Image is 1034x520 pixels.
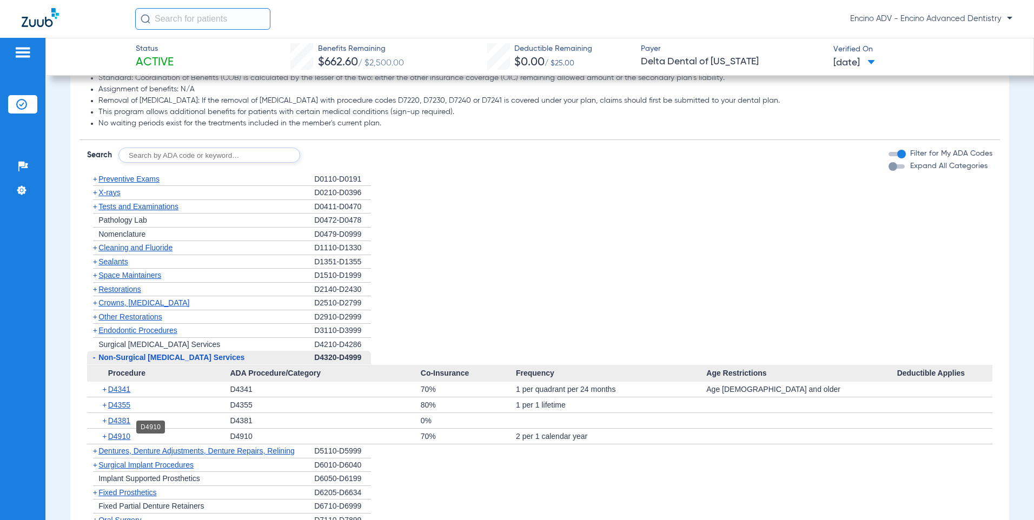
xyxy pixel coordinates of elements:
div: 70% [421,382,516,397]
span: Surgical [MEDICAL_DATA] Services [98,340,220,349]
div: D4341 [230,382,420,397]
span: / $25.00 [545,59,574,67]
span: + [93,488,97,497]
div: D0472-D0478 [314,214,371,228]
div: D4910 [136,421,165,434]
span: X-rays [98,188,120,197]
input: Search for patients [135,8,270,30]
span: Surgical Implant Procedures [98,461,194,469]
span: Status [136,43,174,55]
div: Age [DEMOGRAPHIC_DATA] and older [706,382,897,397]
div: D3110-D3999 [314,324,371,338]
span: Active [136,55,174,70]
span: + [93,461,97,469]
span: + [93,257,97,266]
img: Search Icon [141,14,150,24]
span: Cleaning and Fluoride [98,243,173,252]
span: Procedure [87,365,230,382]
span: + [93,271,97,279]
input: Search by ADA code or keyword… [118,148,300,163]
span: Non-Surgical [MEDICAL_DATA] Services [98,353,244,362]
span: - [93,353,96,362]
span: D4910 [108,432,130,441]
span: D4355 [108,401,130,409]
div: D1351-D1355 [314,255,371,269]
div: D2140-D2430 [314,283,371,297]
span: Preventive Exams [98,175,160,183]
span: Dentures, Denture Adjustments, Denture Repairs, Relining [98,446,295,455]
div: D1110-D1330 [314,241,371,255]
span: + [102,413,108,428]
div: D0411-D0470 [314,200,371,214]
span: Restorations [98,285,141,294]
span: + [102,429,108,444]
span: Tests and Examinations [98,202,178,211]
span: Sealants [98,257,128,266]
span: Payer [641,43,824,55]
div: 1 per quadrant per 24 months [516,382,706,397]
span: Endodontic Procedures [98,326,177,335]
span: Expand All Categories [910,162,987,170]
span: + [93,312,97,321]
div: D2910-D2999 [314,310,371,324]
span: Deductible Applies [897,365,992,382]
div: 0% [421,413,516,428]
span: Implant Supported Prosthetics [98,474,200,483]
div: D1510-D1999 [314,269,371,283]
div: D0210-D0396 [314,186,371,200]
span: Encino ADV - Encino Advanced Dentistry [850,14,1012,24]
span: Pathology Lab [98,216,147,224]
span: Fixed Prosthetics [98,488,156,497]
div: D6050-D6199 [314,472,371,486]
span: + [93,175,97,183]
span: Benefits Remaining [318,43,404,55]
span: + [93,326,97,335]
span: + [102,397,108,412]
span: + [93,446,97,455]
span: ADA Procedure/Category [230,365,420,382]
div: D0110-D0191 [314,172,371,186]
span: $662.60 [318,57,358,68]
span: Delta Dental of [US_STATE] [641,55,824,69]
span: / $2,500.00 [358,59,404,68]
div: 2 per 1 calendar year [516,429,706,444]
span: Other Restorations [98,312,162,321]
span: D4341 [108,385,130,394]
span: Space Maintainers [98,271,161,279]
div: D6010-D6040 [314,458,371,472]
span: + [102,382,108,397]
div: D6710-D6999 [314,499,371,514]
div: D4320-D4999 [314,351,371,365]
span: + [93,298,97,307]
div: D4355 [230,397,420,412]
span: Crowns, [MEDICAL_DATA] [98,298,189,307]
div: D4381 [230,413,420,428]
div: D0479-D0999 [314,228,371,242]
span: + [93,285,97,294]
span: [DATE] [833,56,875,70]
div: D2510-D2799 [314,296,371,310]
label: Filter for My ADA Codes [908,148,992,159]
li: Standard: Coordination of Benefits (COB) is calculated by the lesser of the two: either the other... [98,74,992,83]
div: 1 per 1 lifetime [516,397,706,412]
div: D6205-D6634 [314,486,371,500]
div: D4910 [230,429,420,444]
span: Age Restrictions [706,365,897,382]
li: Removal of [MEDICAL_DATA]: If the removal of [MEDICAL_DATA] with procedure codes D7220, D7230, D7... [98,96,992,106]
span: $0.00 [514,57,545,68]
span: + [93,243,97,252]
img: hamburger-icon [14,46,31,59]
div: D5110-D5999 [314,444,371,458]
span: Co-Insurance [421,365,516,382]
li: Assignment of benefits: N/A [98,85,992,95]
div: 70% [421,429,516,444]
iframe: Chat Widget [980,468,1034,520]
span: D4381 [108,416,130,425]
span: + [93,202,97,211]
span: Nomenclature [98,230,145,238]
span: Search [87,150,112,161]
img: Zuub Logo [22,8,59,27]
span: Fixed Partial Denture Retainers [98,502,204,510]
span: + [93,188,97,197]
